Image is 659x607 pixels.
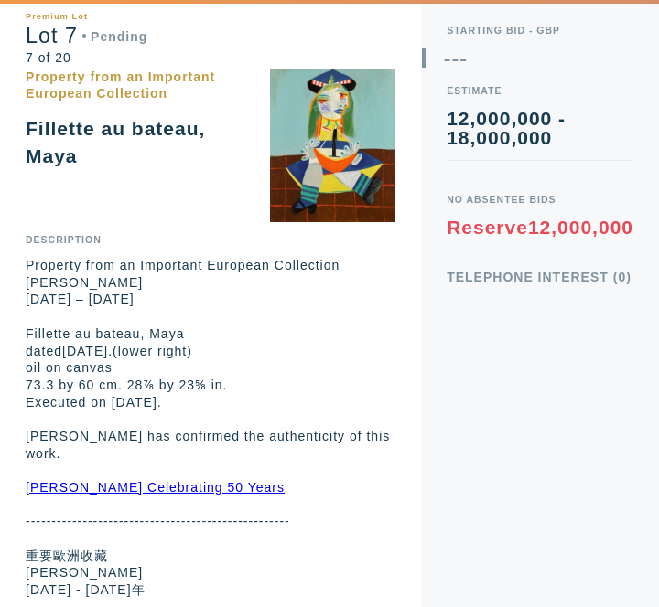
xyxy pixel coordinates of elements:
div: Pending [82,30,148,43]
div: Property from an Important European Collection [26,69,215,101]
p: 重要歐洲收藏 [26,548,395,565]
p: [PERSON_NAME] [26,564,395,581]
p: [DATE] – [DATE] [26,291,395,308]
div: Estimate [447,86,633,96]
div: --- [444,48,468,69]
p: [PERSON_NAME] has confirmed the authenticity of this work. [26,428,395,462]
a: [PERSON_NAME] Celebrating 50 Years [26,480,285,495]
em: Fillette au bateau, Maya [26,326,184,341]
div: Starting bid - GBP [447,26,633,36]
p: dated (lower right) [26,343,395,360]
div: 12,000,000 - 18,000,000 [447,109,633,147]
em: [DATE]. [62,344,113,358]
div: Description [26,235,395,245]
div: Premium Lot [26,13,88,21]
div: 7 of 20 [26,51,147,64]
div: No Absentee Bids [447,195,633,205]
div: Telephone Interest (0) [447,271,633,283]
p: 73.3 by 60 cm. 28⅞ by 23⅝ in. [26,377,395,394]
div: 12,000,000 [528,218,633,237]
div: Lot 7 [26,26,147,47]
p: Executed on [DATE]. [26,394,395,411]
p: oil on canvas [26,359,395,377]
p: Property from an Important European Collection [26,257,395,274]
p: [DATE] - [DATE]年 [26,581,395,599]
div: Fillette au bateau, Maya [26,118,205,166]
div: Reserve [447,218,528,237]
p: --------------------------------------------------- [26,513,395,530]
p: [PERSON_NAME] [26,274,395,292]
